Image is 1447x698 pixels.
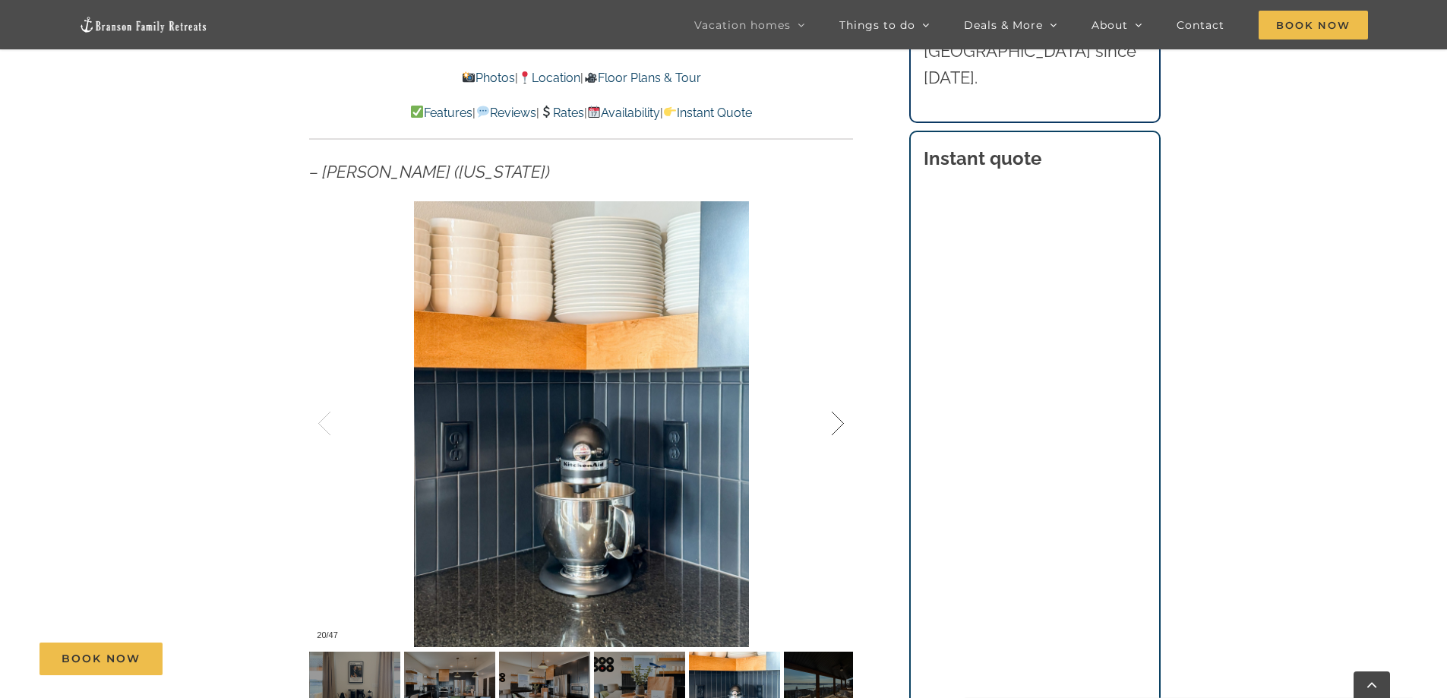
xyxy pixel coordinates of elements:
p: | | [309,68,853,88]
a: Reviews [475,106,536,120]
a: Floor Plans & Tour [583,71,700,85]
span: Deals & More [964,20,1043,30]
img: 📍 [519,71,531,84]
span: Vacation homes [694,20,791,30]
span: Book Now [62,652,141,665]
img: 💲 [540,106,552,118]
span: Contact [1177,20,1224,30]
em: – [PERSON_NAME] ([US_STATE]) [309,162,550,182]
span: Things to do [839,20,915,30]
a: Photos [462,71,515,85]
a: Features [410,106,472,120]
strong: Instant quote [924,147,1041,169]
a: Rates [539,106,584,120]
a: Location [518,71,580,85]
a: Instant Quote [663,106,752,120]
img: 🎥 [585,71,597,84]
p: | | | | [309,103,853,123]
span: About [1092,20,1128,30]
span: Book Now [1259,11,1368,39]
img: 👉 [664,106,676,118]
img: 💬 [477,106,489,118]
a: Availability [587,106,660,120]
img: 📸 [463,71,475,84]
img: ✅ [411,106,423,118]
img: Branson Family Retreats Logo [79,16,208,33]
img: 📆 [588,106,600,118]
a: Book Now [39,643,163,675]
